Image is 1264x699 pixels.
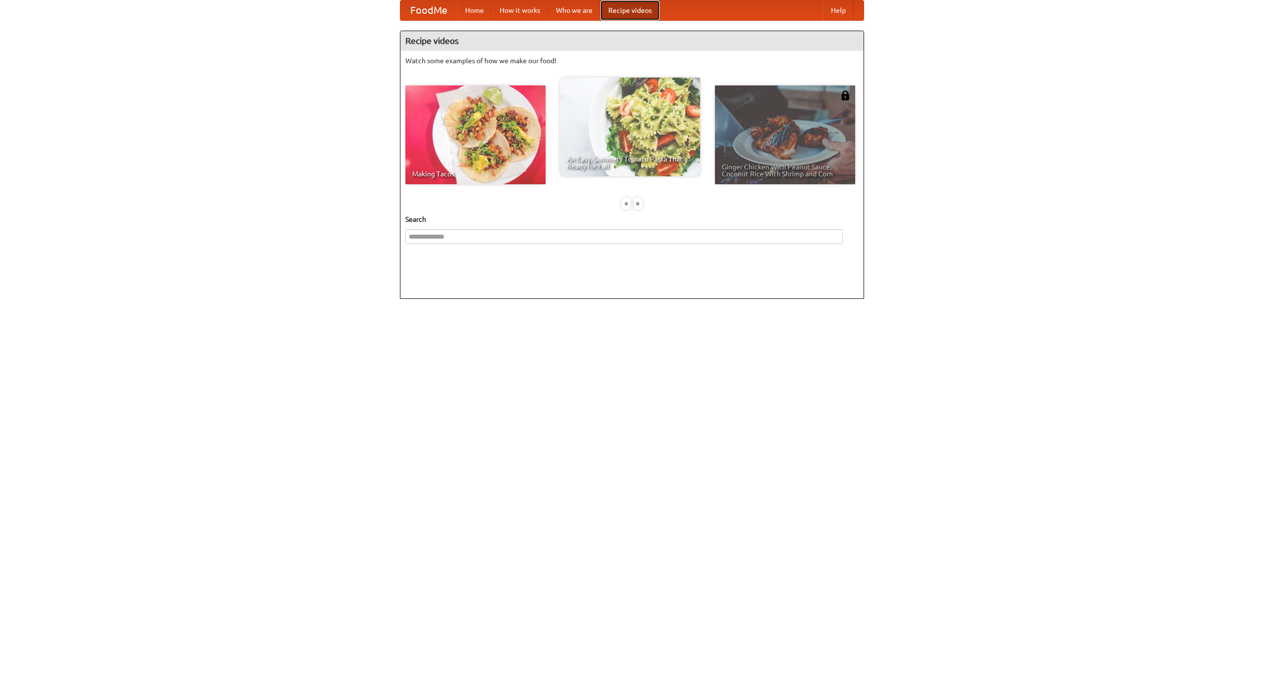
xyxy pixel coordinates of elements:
h4: Recipe videos [400,31,864,51]
div: « [622,197,631,209]
a: An Easy, Summery Tomato Pasta That's Ready for Fall [560,78,700,176]
a: How it works [492,0,548,20]
a: Making Tacos [405,85,546,184]
span: Making Tacos [412,170,539,177]
span: An Easy, Summery Tomato Pasta That's Ready for Fall [567,156,693,169]
img: 483408.png [840,90,850,100]
p: Watch some examples of how we make our food! [405,56,859,66]
a: Help [823,0,854,20]
a: Home [457,0,492,20]
h5: Search [405,214,859,224]
a: Recipe videos [600,0,660,20]
div: » [633,197,642,209]
a: FoodMe [400,0,457,20]
a: Who we are [548,0,600,20]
